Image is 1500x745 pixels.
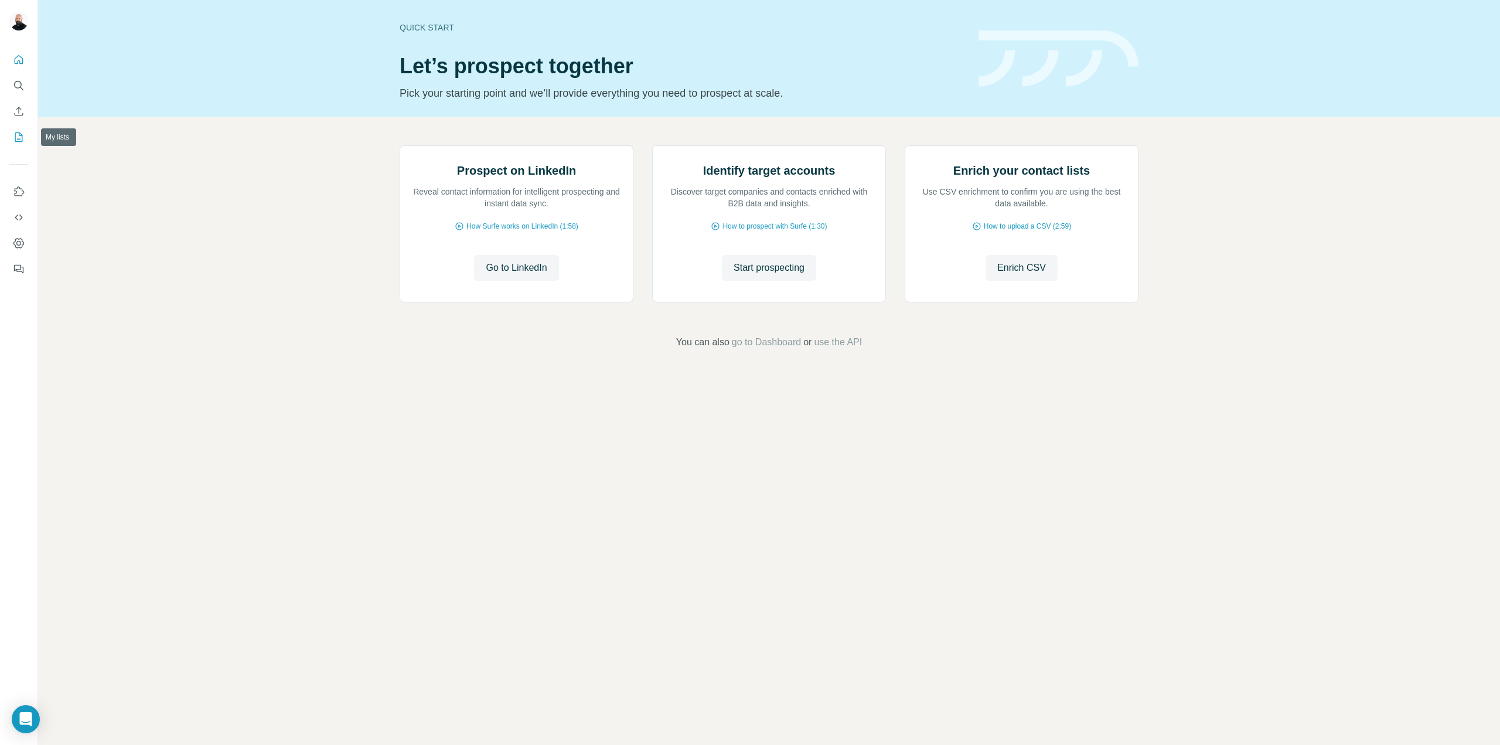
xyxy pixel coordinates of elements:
span: How to prospect with Surfe (1:30) [722,221,827,232]
button: Dashboard [9,233,28,254]
button: use the API [814,335,862,349]
span: Enrich CSV [997,261,1046,275]
button: Feedback [9,258,28,280]
p: Discover target companies and contacts enriched with B2B data and insights. [664,186,874,209]
span: Start prospecting [734,261,804,275]
button: go to Dashboard [732,335,801,349]
span: You can also [676,335,729,349]
span: or [803,335,812,349]
h2: Identify target accounts [703,162,836,179]
h2: Prospect on LinkedIn [457,162,576,179]
span: How Surfe works on LinkedIn (1:58) [466,221,578,232]
span: Go to LinkedIn [486,261,547,275]
div: Open Intercom Messenger [12,705,40,733]
button: Use Surfe API [9,207,28,228]
p: Pick your starting point and we’ll provide everything you need to prospect at scale. [400,85,964,101]
img: Avatar [9,12,28,30]
button: Search [9,75,28,96]
div: Quick start [400,22,964,33]
span: How to upload a CSV (2:59) [984,221,1071,232]
p: Reveal contact information for intelligent prospecting and instant data sync. [412,186,621,209]
button: My lists [9,127,28,148]
button: Enrich CSV [9,101,28,122]
h1: Let’s prospect together [400,55,964,78]
img: banner [979,30,1138,87]
button: Enrich CSV [986,255,1058,281]
p: Use CSV enrichment to confirm you are using the best data available. [917,186,1126,209]
button: Use Surfe on LinkedIn [9,181,28,202]
button: Quick start [9,49,28,70]
button: Go to LinkedIn [474,255,558,281]
h2: Enrich your contact lists [953,162,1090,179]
button: Start prospecting [722,255,816,281]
